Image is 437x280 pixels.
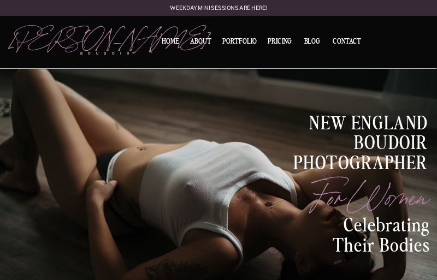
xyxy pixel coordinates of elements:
a: Weekday mini sessions are here! [150,5,286,11]
a: BLOG [301,38,323,44]
a: About [188,38,213,47]
p: for women [269,172,428,214]
a: [PERSON_NAME] [10,26,140,47]
a: Pricing [266,38,294,47]
h1: New England BOUDOIR Photographer [256,114,428,154]
p: boudoir [80,51,141,56]
a: Portfolio [220,38,259,47]
p: celebrating their bodies [308,216,430,259]
a: Contact [330,38,364,45]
